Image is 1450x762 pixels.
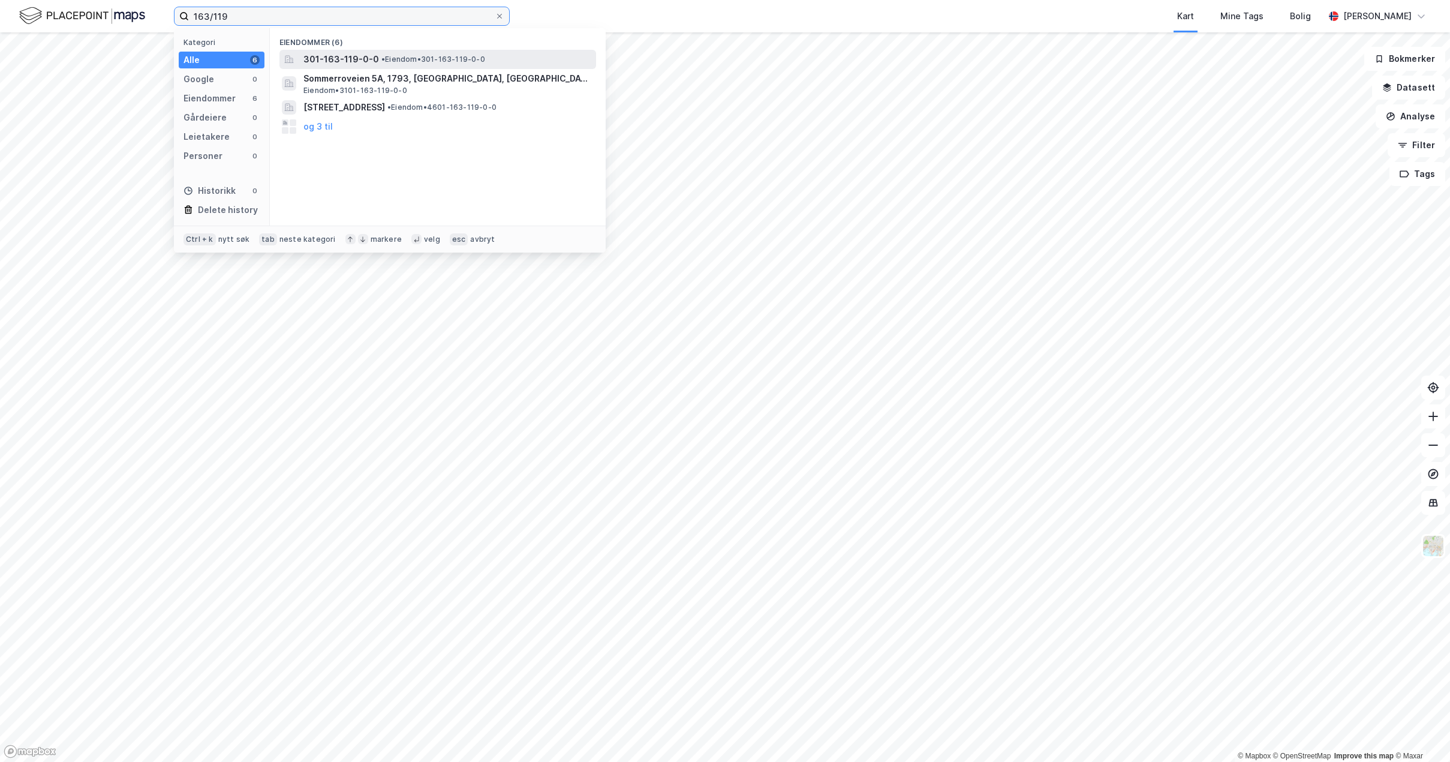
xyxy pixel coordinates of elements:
button: Tags [1389,162,1445,186]
iframe: Chat Widget [1390,704,1450,762]
div: Ctrl + k [183,233,216,245]
span: • [381,55,385,64]
div: Mine Tags [1220,9,1264,23]
div: 0 [250,186,260,196]
div: markere [371,235,402,244]
span: • [387,103,391,112]
img: logo.f888ab2527a4732fd821a326f86c7f29.svg [19,5,145,26]
a: OpenStreetMap [1273,752,1331,760]
div: 0 [250,151,260,161]
span: 301-163-119-0-0 [303,52,379,67]
span: Sommerroveien 5A, 1793, [GEOGRAPHIC_DATA], [GEOGRAPHIC_DATA] [303,71,591,86]
div: Gårdeiere [183,110,227,125]
button: og 3 til [303,119,333,134]
div: Kart [1177,9,1194,23]
div: Leietakere [183,130,230,144]
div: Historikk [183,184,236,198]
div: avbryt [470,235,495,244]
a: Mapbox homepage [4,745,56,758]
button: Analyse [1376,104,1445,128]
span: Eiendom • 4601-163-119-0-0 [387,103,497,112]
img: Z [1422,535,1445,557]
span: Eiendom • 3101-163-119-0-0 [303,86,407,95]
div: Bolig [1290,9,1311,23]
input: Søk på adresse, matrikkel, gårdeiere, leietakere eller personer [189,7,495,25]
div: Eiendommer [183,91,236,106]
div: Delete history [198,203,258,217]
div: 0 [250,74,260,84]
div: neste kategori [279,235,336,244]
div: Personer [183,149,222,163]
div: Kontrollprogram for chat [1390,704,1450,762]
div: 0 [250,113,260,122]
span: Eiendom • 301-163-119-0-0 [381,55,485,64]
div: Eiendommer (6) [270,28,606,50]
button: Datasett [1372,76,1445,100]
div: [PERSON_NAME] [1343,9,1412,23]
div: esc [450,233,468,245]
span: [STREET_ADDRESS] [303,100,385,115]
div: Kategori [183,38,264,47]
div: tab [259,233,277,245]
div: velg [424,235,440,244]
div: 6 [250,55,260,65]
button: Bokmerker [1364,47,1445,71]
a: Mapbox [1238,752,1271,760]
button: Filter [1388,133,1445,157]
div: 6 [250,94,260,103]
div: nytt søk [218,235,250,244]
div: 0 [250,132,260,142]
div: Google [183,72,214,86]
div: Alle [183,53,200,67]
a: Improve this map [1334,752,1394,760]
